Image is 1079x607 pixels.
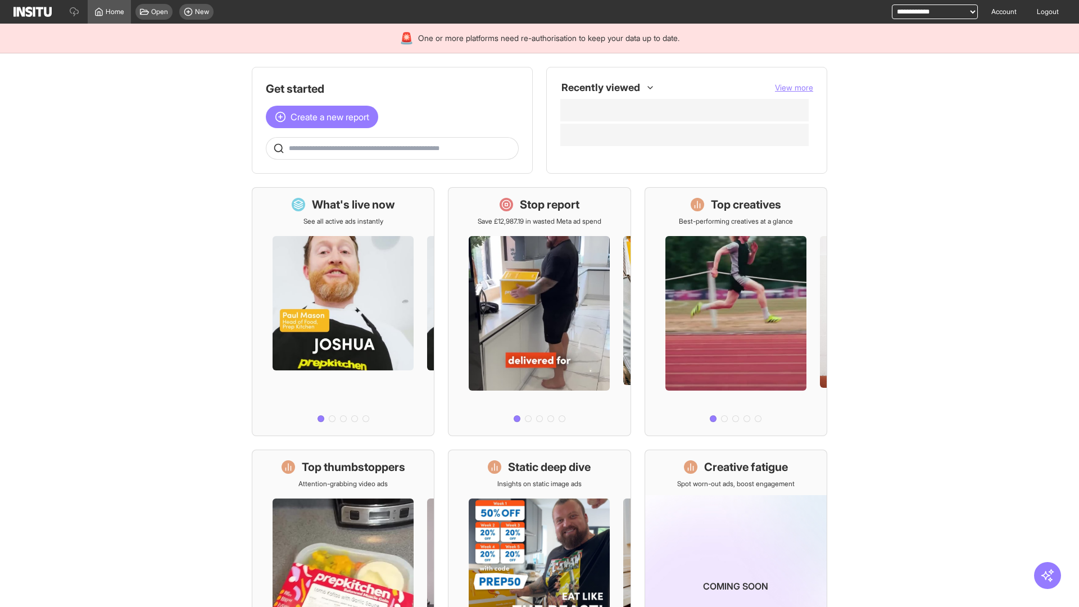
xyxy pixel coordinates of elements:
[291,110,369,124] span: Create a new report
[151,7,168,16] span: Open
[520,197,579,212] h1: Stop report
[478,217,601,226] p: Save £12,987.19 in wasted Meta ad spend
[645,187,827,436] a: Top creativesBest-performing creatives at a glance
[13,7,52,17] img: Logo
[448,187,631,436] a: Stop reportSave £12,987.19 in wasted Meta ad spend
[508,459,591,475] h1: Static deep dive
[303,217,383,226] p: See all active ads instantly
[266,106,378,128] button: Create a new report
[775,83,813,92] span: View more
[302,459,405,475] h1: Top thumbstoppers
[312,197,395,212] h1: What's live now
[106,7,124,16] span: Home
[497,479,582,488] p: Insights on static image ads
[266,81,519,97] h1: Get started
[711,197,781,212] h1: Top creatives
[298,479,388,488] p: Attention-grabbing video ads
[679,217,793,226] p: Best-performing creatives at a glance
[252,187,434,436] a: What's live nowSee all active ads instantly
[400,30,414,46] div: 🚨
[418,33,679,44] span: One or more platforms need re-authorisation to keep your data up to date.
[775,82,813,93] button: View more
[195,7,209,16] span: New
